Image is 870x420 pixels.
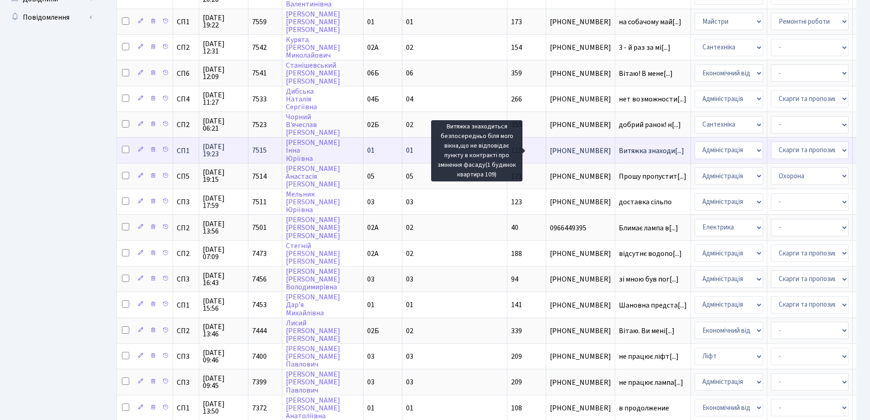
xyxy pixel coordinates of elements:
[550,147,611,154] span: [PHONE_NUMBER]
[203,375,244,389] span: [DATE] 09:45
[203,117,244,132] span: [DATE] 06:21
[619,326,675,336] span: Вітаю. Ви мені[...]
[406,351,413,362] span: 03
[252,146,267,156] span: 7515
[550,198,611,206] span: [PHONE_NUMBER]
[406,146,413,156] span: 01
[619,17,681,27] span: на собачому май[...]
[406,69,413,79] span: 06
[286,86,317,112] a: ДибськаНаталіяСергіївна
[286,266,340,292] a: [PERSON_NAME][PERSON_NAME]Володимирівна
[550,276,611,283] span: [PHONE_NUMBER]
[252,197,267,207] span: 7511
[406,223,413,233] span: 02
[252,300,267,310] span: 7453
[286,164,340,189] a: [PERSON_NAME]Анастасія[PERSON_NAME]
[511,326,522,336] span: 339
[177,70,195,77] span: СП6
[203,195,244,209] span: [DATE] 17:59
[177,121,195,128] span: СП2
[177,224,195,232] span: СП2
[511,377,522,388] span: 209
[511,223,518,233] span: 40
[177,96,195,103] span: СП4
[406,17,413,27] span: 01
[406,120,413,130] span: 02
[203,40,244,55] span: [DATE] 12:31
[550,18,611,26] span: [PHONE_NUMBER]
[619,69,673,79] span: Вітаю! В мене[...]
[286,60,340,86] a: Станішевський[PERSON_NAME][PERSON_NAME]
[550,44,611,51] span: [PHONE_NUMBER]
[367,69,379,79] span: 06Б
[619,120,681,130] span: добрий ранок! н[...]
[619,146,684,156] span: Витяжка знаходи[...]
[511,274,518,284] span: 94
[367,197,374,207] span: 03
[619,300,687,310] span: Шановна предста[...]
[286,241,340,266] a: Стегній[PERSON_NAME][PERSON_NAME]
[511,403,522,413] span: 108
[511,43,522,53] span: 154
[619,404,687,412] span: в продолжение
[511,69,522,79] span: 359
[550,173,611,180] span: [PHONE_NUMBER]
[286,369,340,395] a: [PERSON_NAME][PERSON_NAME]Павлович
[550,302,611,309] span: [PHONE_NUMBER]
[286,112,340,138] a: ЧорнийВ'ячеслав[PERSON_NAME]
[406,300,413,310] span: 01
[286,344,340,369] a: [PERSON_NAME][PERSON_NAME]Павлович
[367,377,374,388] span: 03
[177,173,195,180] span: СП5
[177,18,195,26] span: СП1
[286,292,340,318] a: [PERSON_NAME]Дар’яМихайлівна
[550,327,611,335] span: [PHONE_NUMBER]
[203,143,244,158] span: [DATE] 19:23
[203,349,244,364] span: [DATE] 09:46
[203,169,244,183] span: [DATE] 19:15
[406,94,413,104] span: 04
[203,220,244,235] span: [DATE] 13:56
[286,35,340,60] a: Курята[PERSON_NAME]Миколайович
[619,351,679,362] span: не працює ліфт[...]
[203,323,244,338] span: [DATE] 13:46
[619,94,686,104] span: нет возможности[...]
[619,43,670,53] span: 3 - й раз за мі[...]
[367,94,379,104] span: 04Б
[367,171,374,181] span: 05
[252,94,267,104] span: 7533
[511,351,522,362] span: 209
[406,197,413,207] span: 03
[252,171,267,181] span: 7514
[177,302,195,309] span: СП1
[550,96,611,103] span: [PHONE_NUMBER]
[177,250,195,257] span: СП2
[177,276,195,283] span: СП3
[619,223,678,233] span: Блимає лампа в[...]
[406,403,413,413] span: 01
[406,274,413,284] span: 03
[367,300,374,310] span: 01
[550,353,611,360] span: [PHONE_NUMBER]
[550,379,611,386] span: [PHONE_NUMBER]
[619,377,683,388] span: не працює лампа[...]
[252,377,267,388] span: 7399
[550,404,611,412] span: [PHONE_NUMBER]
[511,17,522,27] span: 173
[406,326,413,336] span: 02
[367,146,374,156] span: 01
[511,249,522,259] span: 188
[619,171,686,181] span: Прошу пропустит[...]
[367,249,379,259] span: 02А
[511,94,522,104] span: 266
[177,198,195,206] span: СП3
[286,9,340,35] a: [PERSON_NAME][PERSON_NAME][PERSON_NAME]
[431,120,522,181] div: Витяжка знаходиться безпосередньо біля мого вікна,що не відповідає пункту в контракті про зміненн...
[252,326,267,336] span: 7444
[367,326,379,336] span: 02Б
[5,8,96,27] a: Повідомлення
[367,120,379,130] span: 02Б
[286,318,340,344] a: Лисий[PERSON_NAME][PERSON_NAME]
[367,351,374,362] span: 03
[550,70,611,77] span: [PHONE_NUMBER]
